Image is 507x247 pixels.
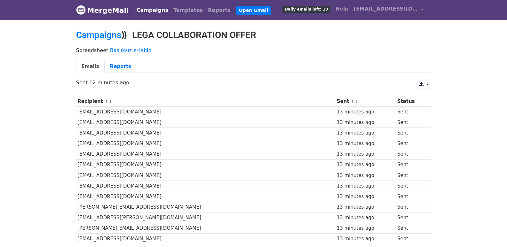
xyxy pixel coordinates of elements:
a: ↑ [351,99,354,104]
td: Sent [396,202,426,212]
div: 13 minutes ago [337,214,394,221]
div: 13 minutes ago [337,172,394,179]
td: [EMAIL_ADDRESS][DOMAIN_NAME] [76,170,336,181]
td: [EMAIL_ADDRESS][DOMAIN_NAME] [76,234,336,244]
a: ↓ [109,99,112,104]
span: Daily emails left: 10 [282,6,330,13]
a: Emails [76,60,105,73]
td: [EMAIL_ADDRESS][DOMAIN_NAME] [76,128,336,138]
div: 13 minutes ago [337,161,394,168]
p: Spreadsheet: [76,47,431,54]
td: Sent [396,212,426,223]
h2: ⟫ LEGA COLLABORATION OFFER [76,30,431,41]
div: 13 minutes ago [337,235,394,243]
span: [EMAIL_ADDRESS][DOMAIN_NAME] [354,5,418,13]
td: Sent [396,149,426,159]
th: Sent [335,96,396,107]
td: [EMAIL_ADDRESS][DOMAIN_NAME] [76,138,336,149]
a: Daily emails left: 10 [280,3,333,15]
td: Sent [396,191,426,202]
div: 13 minutes ago [337,225,394,232]
td: [EMAIL_ADDRESS][DOMAIN_NAME] [76,159,336,170]
div: 13 minutes ago [337,119,394,126]
td: [EMAIL_ADDRESS][DOMAIN_NAME] [76,107,336,117]
div: 13 minutes ago [337,151,394,158]
td: Sent [396,128,426,138]
a: ↑ [105,99,108,104]
th: Recipient [76,96,336,107]
a: Campaigns [134,4,171,17]
a: Reports [205,4,233,17]
td: Sent [396,159,426,170]
td: Sent [396,138,426,149]
td: [PERSON_NAME][EMAIL_ADDRESS][DOMAIN_NAME] [76,223,336,234]
img: MergeMail logo [76,5,86,15]
td: Sent [396,117,426,128]
td: [EMAIL_ADDRESS][DOMAIN_NAME] [76,181,336,191]
a: [EMAIL_ADDRESS][DOMAIN_NAME] [351,3,426,18]
a: Open Gmail [236,6,271,15]
div: 13 minutes ago [337,129,394,137]
a: Reports [105,60,137,73]
div: 13 minutes ago [337,193,394,200]
th: Status [396,96,426,107]
p: Sent 12 minutes ago [76,79,431,86]
div: 13 minutes ago [337,204,394,211]
td: Sent [396,170,426,181]
td: [PERSON_NAME][EMAIL_ADDRESS][DOMAIN_NAME] [76,202,336,212]
a: Campaigns [76,30,121,40]
td: [EMAIL_ADDRESS][PERSON_NAME][DOMAIN_NAME] [76,212,336,223]
a: Templates [171,4,205,17]
div: 13 minutes ago [337,140,394,147]
td: [EMAIL_ADDRESS][DOMAIN_NAME] [76,117,336,128]
td: [EMAIL_ADDRESS][DOMAIN_NAME] [76,191,336,202]
td: Sent [396,223,426,234]
a: MergeMail [76,4,129,17]
a: Help [333,3,351,15]
a: Başlıksız e-tablo [110,47,152,53]
td: Sent [396,234,426,244]
a: ↓ [355,99,359,104]
div: 13 minutes ago [337,182,394,190]
td: [EMAIL_ADDRESS][DOMAIN_NAME] [76,149,336,159]
td: Sent [396,107,426,117]
div: 13 minutes ago [337,108,394,116]
td: Sent [396,181,426,191]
